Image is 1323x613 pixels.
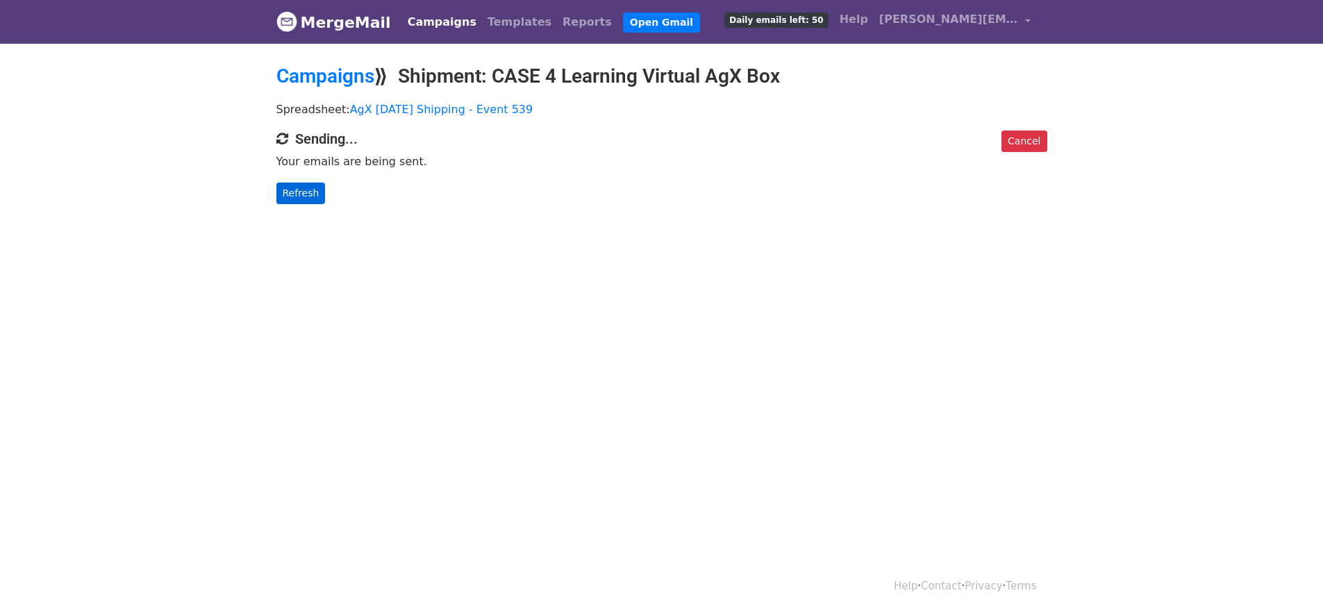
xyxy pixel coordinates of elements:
a: AgX [DATE] Shipping - Event 539 [350,103,533,116]
a: Cancel [1001,131,1047,152]
span: [PERSON_NAME][EMAIL_ADDRESS][PERSON_NAME][DOMAIN_NAME] [879,11,1018,28]
a: Help [894,580,917,592]
a: Terms [1006,580,1036,592]
a: Contact [921,580,961,592]
iframe: Chat Widget [1254,546,1323,613]
h4: Sending... [276,131,1047,147]
a: Refresh [276,183,326,204]
a: Privacy [965,580,1002,592]
a: Open Gmail [623,12,700,33]
a: Daily emails left: 50 [719,6,833,33]
a: MergeMail [276,8,391,37]
p: Spreadsheet: [276,102,1047,117]
h2: ⟫ Shipment: CASE 4 Learning Virtual AgX Box [276,65,1047,88]
a: Help [834,6,874,33]
a: [PERSON_NAME][EMAIL_ADDRESS][PERSON_NAME][DOMAIN_NAME] [874,6,1036,38]
span: Daily emails left: 50 [724,12,828,28]
p: Your emails are being sent. [276,154,1047,169]
a: Reports [557,8,617,36]
a: Campaigns [402,8,482,36]
a: Campaigns [276,65,374,87]
img: MergeMail logo [276,11,297,32]
a: Templates [482,8,557,36]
